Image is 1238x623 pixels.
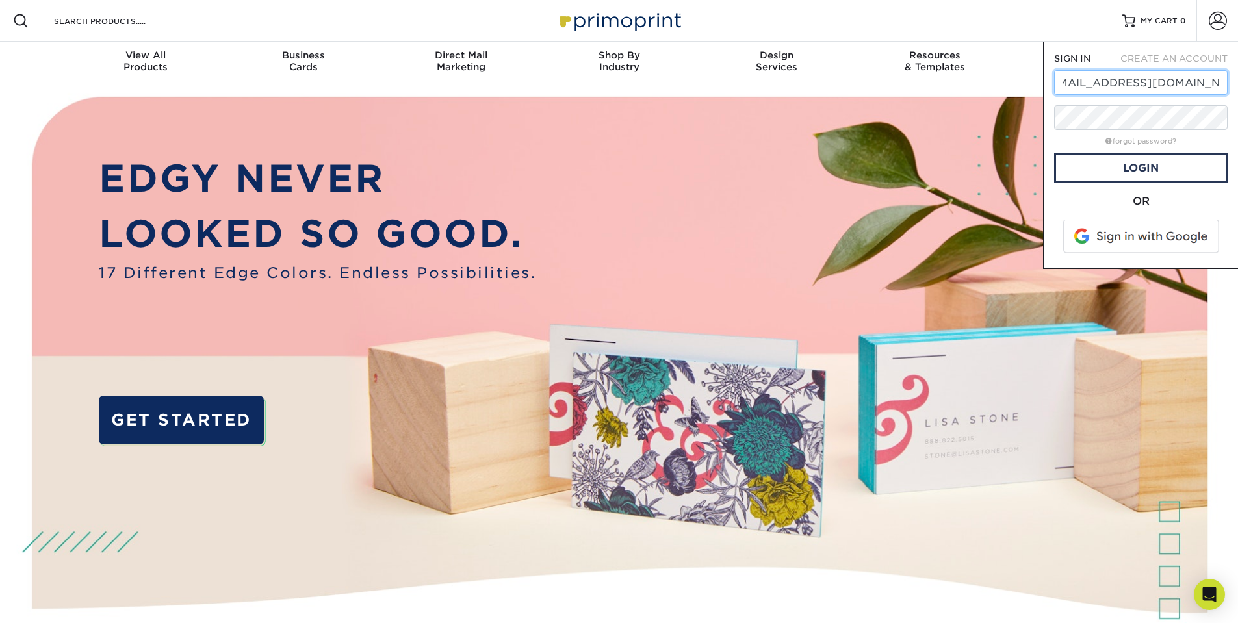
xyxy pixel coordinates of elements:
span: 17 Different Edge Colors. Endless Possibilities. [99,262,536,284]
span: Shop By [540,49,698,61]
span: View All [67,49,225,61]
span: SIGN IN [1054,53,1090,64]
div: & Support [1014,49,1172,73]
div: Cards [224,49,382,73]
p: LOOKED SO GOOD. [99,206,536,262]
div: OR [1054,194,1228,209]
span: Resources [856,49,1014,61]
a: Login [1054,153,1228,183]
a: forgot password? [1105,137,1176,146]
span: Contact [1014,49,1172,61]
span: Direct Mail [382,49,540,61]
span: CREATE AN ACCOUNT [1120,53,1228,64]
a: GET STARTED [99,396,263,444]
div: Products [67,49,225,73]
div: Marketing [382,49,540,73]
div: & Templates [856,49,1014,73]
a: BusinessCards [224,42,382,83]
span: 0 [1180,16,1186,25]
a: DesignServices [698,42,856,83]
span: Business [224,49,382,61]
a: Direct MailMarketing [382,42,540,83]
div: Open Intercom Messenger [1194,579,1225,610]
span: MY CART [1141,16,1178,27]
input: Email [1054,70,1228,95]
input: SEARCH PRODUCTS..... [53,13,179,29]
img: Primoprint [554,6,684,34]
div: Industry [540,49,698,73]
a: Contact& Support [1014,42,1172,83]
p: EDGY NEVER [99,151,536,207]
a: Resources& Templates [856,42,1014,83]
div: Services [698,49,856,73]
a: Shop ByIndustry [540,42,698,83]
a: View AllProducts [67,42,225,83]
span: Design [698,49,856,61]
